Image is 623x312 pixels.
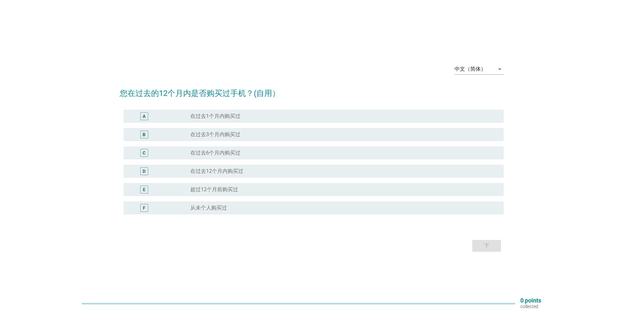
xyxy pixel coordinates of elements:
i: arrow_drop_down [496,65,504,73]
label: 在过去6个月内购买过 [190,150,240,156]
div: C [143,149,146,156]
label: 从未个人购买过 [190,205,227,211]
label: 在过去1个月内购买过 [190,113,240,119]
label: 在过去12个月内购买过 [190,168,243,174]
div: F [143,204,146,211]
p: 0 points [520,298,541,303]
div: 中文（简体） [455,66,486,72]
label: 在过去3个月内购买过 [190,131,240,138]
div: A [143,113,146,119]
label: 超过12个月前购买过 [190,186,238,193]
h2: 您在过去的12个月内是否购买过手机？(自用） [120,81,504,99]
div: D [143,168,146,174]
div: E [143,186,146,193]
p: collected [520,303,541,309]
div: B [143,131,146,138]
